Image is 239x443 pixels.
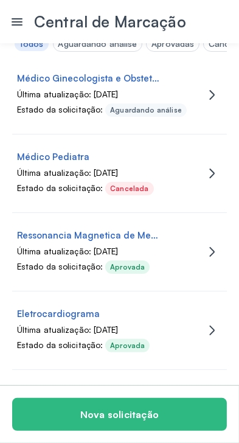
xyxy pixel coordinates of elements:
div: Ressonancia Magnetica de Membro Inferior (Unilateral) [17,230,159,242]
button: Nova solicitação [12,398,227,431]
div: Aprovada [110,341,145,350]
div: Todos [19,39,44,49]
div: Última atualização: [DATE] [17,325,199,335]
div: Estado da solicitação: [17,183,103,195]
div: Aguardando análise [58,39,137,49]
div: Eletrocardiograma [17,309,100,320]
div: Aprovada [110,263,145,271]
div: Última atualização: [DATE] [17,246,199,257]
div: Estado da solicitação: [17,105,103,117]
div: Última atualização: [DATE] [17,89,199,100]
div: Estado da solicitação: [17,262,103,274]
div: Médico Pediatra [17,152,89,163]
div: Última atualização: [DATE] [17,168,199,178]
div: Médico Ginecologista e Obstetra [17,73,159,85]
div: Central de Marcação [34,12,229,31]
div: Aguardando análise [110,106,182,114]
div: Aprovadas [151,39,194,49]
div: Estado da solicitação: [17,340,103,352]
div: Cancelada [110,184,148,193]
